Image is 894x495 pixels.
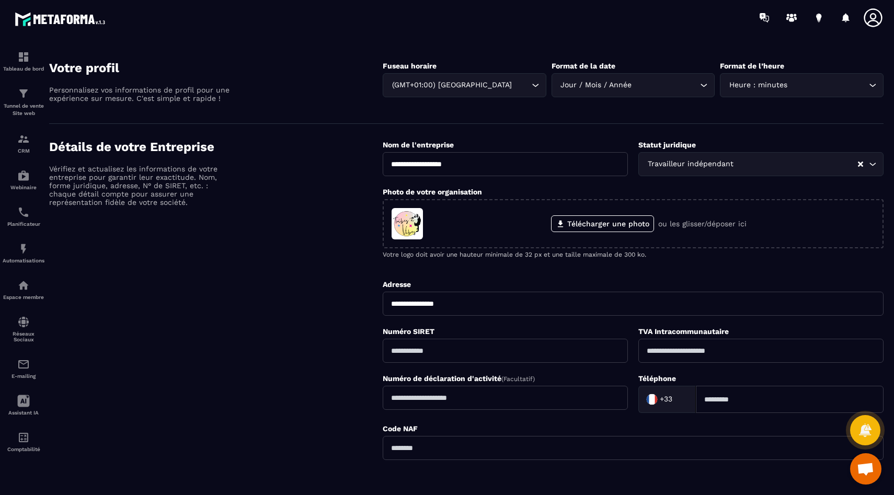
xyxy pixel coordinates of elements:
[3,331,44,342] p: Réseaux Sociaux
[383,188,482,196] label: Photo de votre organisation
[3,235,44,271] a: automationsautomationsAutomatisations
[17,206,30,218] img: scheduler
[514,79,529,91] input: Search for option
[383,327,434,336] label: Numéro SIRET
[49,140,383,154] h4: Détails de votre Entreprise
[3,125,44,162] a: formationformationCRM
[551,215,654,232] label: Télécharger une photo
[49,61,383,75] h4: Votre profil
[3,148,44,154] p: CRM
[858,160,863,168] button: Clear Selected
[383,374,535,383] label: Numéro de déclaration d'activité
[638,386,696,413] div: Search for option
[850,453,881,485] div: Ouvrir le chat
[736,158,857,170] input: Search for option
[552,62,615,70] label: Format de la date
[3,79,44,125] a: formationformationTunnel de vente Site web
[3,198,44,235] a: schedulerschedulerPlanificateur
[17,51,30,63] img: formation
[383,424,418,433] label: Code NAF
[638,327,729,336] label: TVA Intracommunautaire
[634,79,698,91] input: Search for option
[727,79,789,91] span: Heure : minutes
[3,446,44,452] p: Comptabilité
[3,423,44,460] a: accountantaccountantComptabilité
[3,410,44,416] p: Assistant IA
[3,294,44,300] p: Espace membre
[3,66,44,72] p: Tableau de bord
[383,73,546,97] div: Search for option
[3,221,44,227] p: Planificateur
[383,280,411,289] label: Adresse
[641,389,662,410] img: Country Flag
[674,392,685,407] input: Search for option
[17,243,30,255] img: automations
[3,162,44,198] a: automationsautomationsWebinaire
[660,394,672,405] span: +33
[720,73,884,97] div: Search for option
[638,141,696,149] label: Statut juridique
[501,375,535,383] span: (Facultatif)
[638,374,676,383] label: Téléphone
[17,358,30,371] img: email
[17,279,30,292] img: automations
[638,152,884,176] div: Search for option
[17,316,30,328] img: social-network
[552,73,715,97] div: Search for option
[17,431,30,444] img: accountant
[49,165,232,206] p: Vérifiez et actualisez les informations de votre entreprise pour garantir leur exactitude. Nom, f...
[3,102,44,117] p: Tunnel de vente Site web
[3,258,44,263] p: Automatisations
[17,133,30,145] img: formation
[49,86,232,102] p: Personnalisez vos informations de profil pour une expérience sur mesure. C'est simple et rapide !
[558,79,634,91] span: Jour / Mois / Année
[3,350,44,387] a: emailemailE-mailing
[658,220,747,228] p: ou les glisser/déposer ici
[3,185,44,190] p: Webinaire
[3,373,44,379] p: E-mailing
[15,9,109,29] img: logo
[645,158,736,170] span: Travailleur indépendant
[720,62,784,70] label: Format de l’heure
[389,79,514,91] span: (GMT+01:00) [GEOGRAPHIC_DATA]
[17,87,30,100] img: formation
[3,308,44,350] a: social-networksocial-networkRéseaux Sociaux
[383,62,437,70] label: Fuseau horaire
[3,387,44,423] a: Assistant IA
[789,79,866,91] input: Search for option
[17,169,30,182] img: automations
[383,141,454,149] label: Nom de l'entreprise
[383,251,884,258] p: Votre logo doit avoir une hauteur minimale de 32 px et une taille maximale de 300 ko.
[3,271,44,308] a: automationsautomationsEspace membre
[3,43,44,79] a: formationformationTableau de bord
